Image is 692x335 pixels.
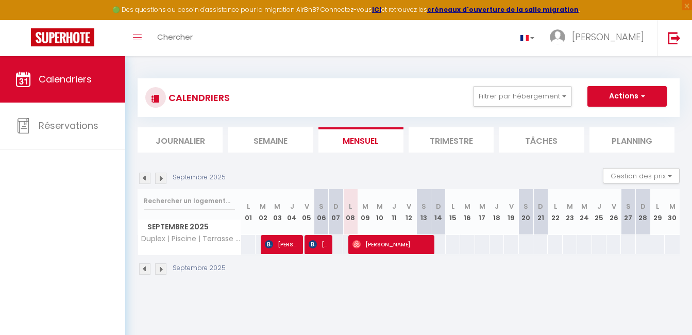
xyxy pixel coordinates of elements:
abbr: M [669,202,676,211]
a: ICI [372,5,381,14]
span: Réservations [39,119,98,132]
img: ... [550,29,565,45]
span: [PERSON_NAME] [265,234,298,254]
span: [PERSON_NAME] [352,234,429,254]
input: Rechercher un logement... [144,192,235,210]
li: Journalier [138,127,223,153]
abbr: S [319,202,324,211]
abbr: D [333,202,339,211]
th: 17 [475,189,490,235]
span: Chercher [157,31,193,42]
abbr: V [305,202,309,211]
abbr: L [554,202,557,211]
button: Ouvrir le widget de chat LiveChat [8,4,39,35]
abbr: M [479,202,485,211]
span: Septembre 2025 [138,220,241,234]
th: 11 [387,189,401,235]
th: 16 [460,189,475,235]
abbr: L [349,202,352,211]
th: 10 [373,189,387,235]
p: Septembre 2025 [173,263,226,273]
li: Semaine [228,127,313,153]
th: 13 [416,189,431,235]
th: 19 [504,189,518,235]
abbr: M [567,202,573,211]
th: 15 [446,189,460,235]
abbr: L [656,202,659,211]
th: 01 [241,189,256,235]
a: ... [PERSON_NAME] [542,20,657,56]
th: 21 [533,189,548,235]
abbr: M [260,202,266,211]
abbr: D [436,202,441,211]
a: Chercher [149,20,200,56]
abbr: D [538,202,543,211]
abbr: M [377,202,383,211]
img: logout [668,31,681,44]
th: 09 [358,189,373,235]
th: 07 [329,189,343,235]
th: 18 [490,189,504,235]
span: [PERSON_NAME] [572,30,644,43]
th: 25 [592,189,606,235]
li: Mensuel [318,127,403,153]
th: 02 [256,189,270,235]
abbr: V [509,202,514,211]
a: créneaux d'ouverture de la salle migration [427,5,579,14]
li: Trimestre [409,127,494,153]
button: Gestion des prix [603,168,680,183]
li: Planning [589,127,674,153]
span: [PERSON_NAME] [309,234,328,254]
th: 06 [314,189,328,235]
th: 22 [548,189,562,235]
th: 20 [519,189,533,235]
abbr: S [524,202,528,211]
abbr: V [612,202,616,211]
th: 08 [343,189,358,235]
abbr: D [640,202,646,211]
abbr: S [421,202,426,211]
span: Calendriers [39,73,92,86]
th: 05 [299,189,314,235]
th: 03 [270,189,284,235]
th: 29 [650,189,665,235]
img: Super Booking [31,28,94,46]
th: 14 [431,189,445,235]
th: 04 [285,189,299,235]
abbr: M [581,202,587,211]
th: 23 [563,189,577,235]
button: Filtrer par hébergement [473,86,572,107]
abbr: L [451,202,454,211]
abbr: J [597,202,601,211]
h3: CALENDRIERS [166,86,230,109]
th: 27 [621,189,635,235]
abbr: S [626,202,631,211]
abbr: M [362,202,368,211]
span: Duplex | Piscine | Terrasse Vue Mer [140,235,243,243]
th: 30 [665,189,680,235]
th: 28 [636,189,650,235]
abbr: M [464,202,470,211]
abbr: L [247,202,250,211]
abbr: J [392,202,396,211]
abbr: J [290,202,294,211]
button: Actions [587,86,667,107]
th: 26 [606,189,621,235]
abbr: V [407,202,411,211]
th: 12 [402,189,416,235]
abbr: J [495,202,499,211]
li: Tâches [499,127,584,153]
th: 24 [577,189,592,235]
abbr: M [274,202,280,211]
p: Septembre 2025 [173,173,226,182]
